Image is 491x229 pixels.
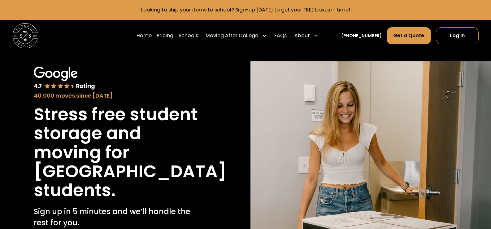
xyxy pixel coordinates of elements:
a: Home [137,27,152,45]
h1: students. [34,181,115,200]
div: Moving After College [206,32,258,39]
h1: Stress free student storage and moving for [34,105,207,162]
img: Storage Scholars main logo [13,23,38,48]
p: Sign up in 5 minutes and we’ll handle the rest for you. [34,206,207,229]
a: Looking to ship your items to school? Sign-up [DATE] to get your FREE boxes in time! [141,6,350,13]
a: Pricing [157,27,173,45]
img: Google 4.7 star rating [34,67,95,90]
a: Log In [436,27,479,44]
a: FAQs [274,27,287,45]
a: Get a Quote [387,27,431,44]
a: [PHONE_NUMBER] [341,33,382,39]
a: Schools [179,27,198,45]
div: 40,000 moves since [DATE] [34,91,207,100]
h1: [GEOGRAPHIC_DATA] [34,162,226,181]
div: About [294,32,310,39]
